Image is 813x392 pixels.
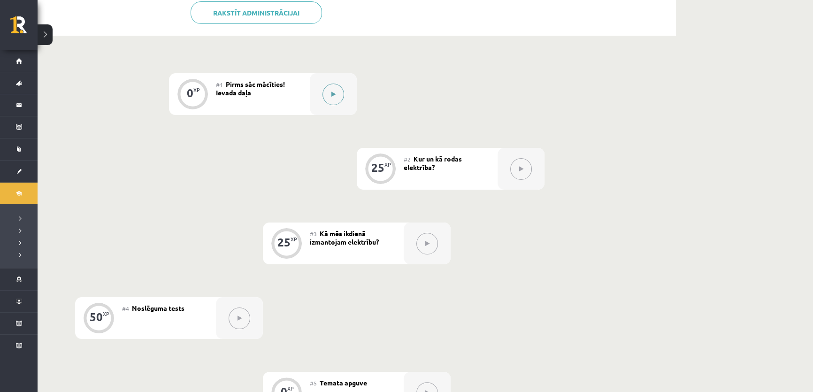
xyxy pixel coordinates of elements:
span: Kur un kā rodas elektrība? [404,154,462,171]
div: 0 [187,89,193,97]
span: #3 [310,230,317,238]
div: 50 [90,313,103,321]
span: Temata apguve [320,378,367,387]
span: #2 [404,155,411,163]
div: 25 [277,238,291,246]
div: XP [193,87,200,92]
span: Pirms sāc mācīties! Ievada daļa [216,80,285,97]
span: #4 [122,305,129,312]
div: XP [103,311,109,316]
div: XP [384,162,391,167]
a: Rakstīt administrācijai [191,1,322,24]
div: 25 [371,163,384,172]
span: #5 [310,379,317,387]
div: XP [287,386,294,391]
span: #1 [216,81,223,88]
span: Kā mēs ikdienā izmantojam elektrību? [310,229,379,246]
span: Noslēguma tests [132,304,184,312]
a: Rīgas 1. Tālmācības vidusskola [10,16,38,40]
div: XP [291,237,297,242]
